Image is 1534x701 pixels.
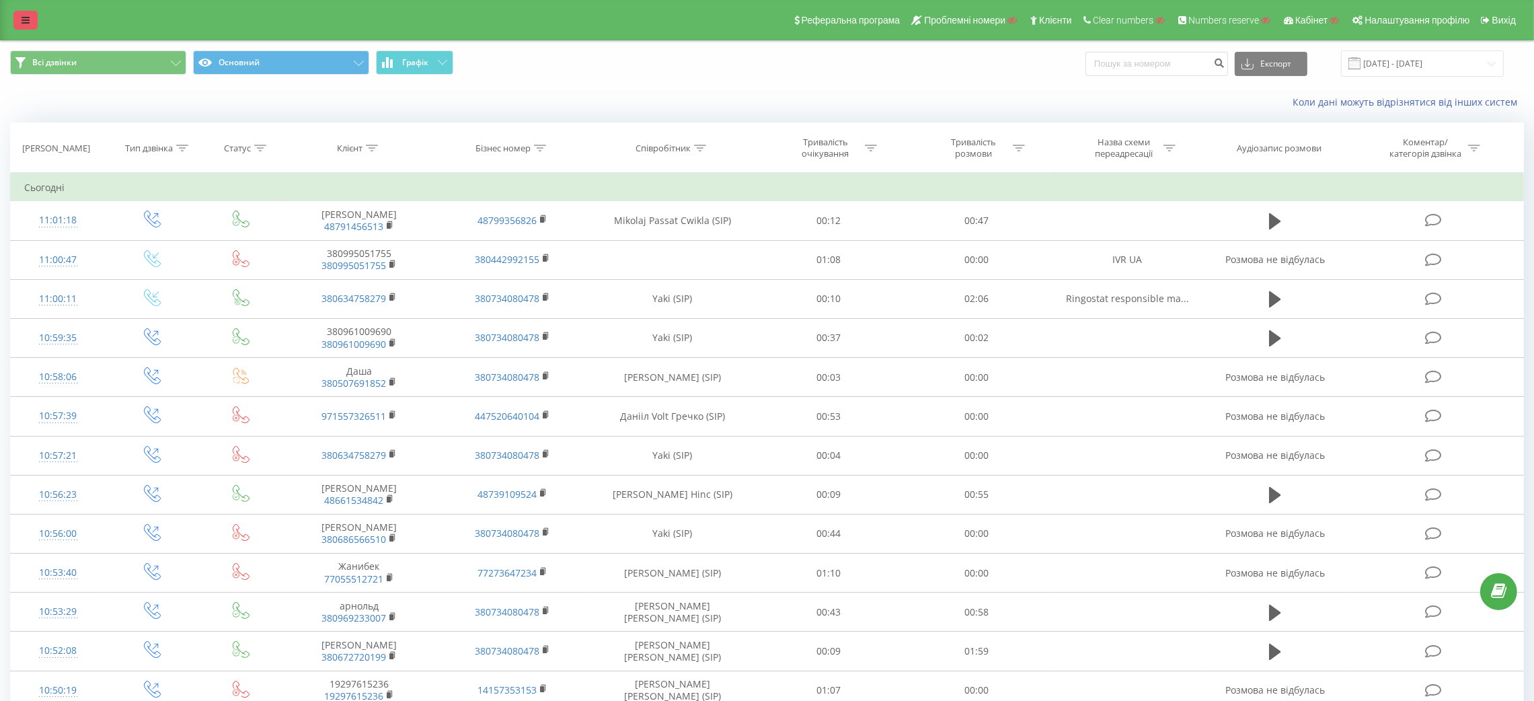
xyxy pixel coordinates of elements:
a: 48739109524 [477,488,537,501]
span: Розмова не відбулась [1225,684,1325,696]
a: 380734080478 [475,371,539,383]
div: 10:57:21 [24,443,91,469]
a: 380734080478 [475,605,539,618]
div: Коментар/категорія дзвінка [1386,137,1465,159]
td: 00:44 [755,514,903,553]
td: Даша [282,358,436,397]
a: 380734080478 [475,527,539,540]
span: Реферальна програма [802,15,900,26]
a: 77055512721 [324,573,383,585]
a: 380969233007 [321,612,386,624]
a: 971557326511 [321,410,386,422]
a: 380961009690 [321,338,386,350]
div: 11:00:11 [24,286,91,312]
div: 10:53:29 [24,599,91,625]
td: [PERSON_NAME] Hinc (SIP) [590,475,755,514]
td: [PERSON_NAME] [282,475,436,514]
td: [PERSON_NAME] [282,201,436,240]
td: 00:03 [755,358,903,397]
span: Розмова не відбулась [1225,566,1325,579]
div: Назва схеми переадресації [1088,137,1160,159]
a: 380672720199 [321,651,386,663]
td: Mikolaj Passat Cwikla (SIP) [590,201,755,240]
span: Розмова не відбулась [1225,410,1325,422]
td: 00:55 [903,475,1050,514]
div: Тип дзвінка [125,143,173,154]
span: Налаштування профілю [1365,15,1469,26]
a: 380995051755 [321,259,386,272]
div: 11:01:18 [24,207,91,233]
a: 48799356826 [477,214,537,227]
div: 10:52:08 [24,638,91,664]
a: 380634758279 [321,449,386,462]
a: 380734080478 [475,292,539,305]
td: 00:58 [903,593,1050,632]
td: Сьогодні [11,174,1524,201]
td: Жанибек [282,554,436,593]
a: 14157353153 [477,684,537,696]
td: 00:09 [755,632,903,671]
span: Numbers reserve [1188,15,1259,26]
div: Клієнт [337,143,362,154]
div: 10:56:00 [24,521,91,547]
button: Основний [193,50,369,75]
div: 10:53:40 [24,560,91,586]
td: 02:06 [903,279,1050,318]
td: Yaki (SIP) [590,514,755,553]
td: Yaki (SIP) [590,318,755,357]
a: 380734080478 [475,331,539,344]
a: Коли дані можуть відрізнятися вiд інших систем [1293,96,1524,108]
div: Аудіозапис розмови [1237,143,1322,154]
span: Розмова не відбулась [1225,371,1325,383]
span: Розмова не відбулась [1225,449,1325,462]
td: 00:37 [755,318,903,357]
span: Клієнти [1039,15,1072,26]
td: 00:00 [903,554,1050,593]
td: [PERSON_NAME] [PERSON_NAME] (SIP) [590,593,755,632]
div: 10:56:23 [24,482,91,508]
div: 11:00:47 [24,247,91,273]
a: 48791456513 [324,220,383,233]
a: 48661534842 [324,494,383,507]
td: [PERSON_NAME] [282,632,436,671]
span: Вихід [1492,15,1516,26]
a: 380442992155 [475,253,539,266]
td: 00:09 [755,475,903,514]
td: 00:10 [755,279,903,318]
a: 380634758279 [321,292,386,305]
td: 01:10 [755,554,903,593]
div: [PERSON_NAME] [22,143,90,154]
span: Розмова не відбулась [1225,253,1325,266]
td: [PERSON_NAME] [282,514,436,553]
td: 00:04 [755,436,903,475]
td: 00:43 [755,593,903,632]
div: 10:58:06 [24,364,91,390]
td: 00:00 [903,397,1050,436]
td: 00:00 [903,514,1050,553]
button: Графік [376,50,453,75]
button: Всі дзвінки [10,50,186,75]
span: Всі дзвінки [32,57,77,68]
div: 10:59:35 [24,325,91,351]
a: 380686566510 [321,533,386,546]
span: Проблемні номери [924,15,1005,26]
td: [PERSON_NAME] (SIP) [590,358,755,397]
input: Пошук за номером [1085,52,1228,76]
td: 00:00 [903,436,1050,475]
td: 00:00 [903,358,1050,397]
div: Тривалість очікування [790,137,861,159]
td: 380961009690 [282,318,436,357]
div: Бізнес номер [475,143,531,154]
a: 77273647234 [477,566,537,579]
td: Yaki (SIP) [590,279,755,318]
a: 380734080478 [475,449,539,462]
td: 00:53 [755,397,903,436]
a: 447520640104 [475,410,539,422]
td: 00:12 [755,201,903,240]
span: Розмова не відбулась [1225,527,1325,540]
div: 10:57:39 [24,403,91,429]
td: Yaki (SIP) [590,436,755,475]
td: Данііл Volt Гречко (SIP) [590,397,755,436]
span: Clear numbers [1093,15,1153,26]
a: 380507691852 [321,377,386,390]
